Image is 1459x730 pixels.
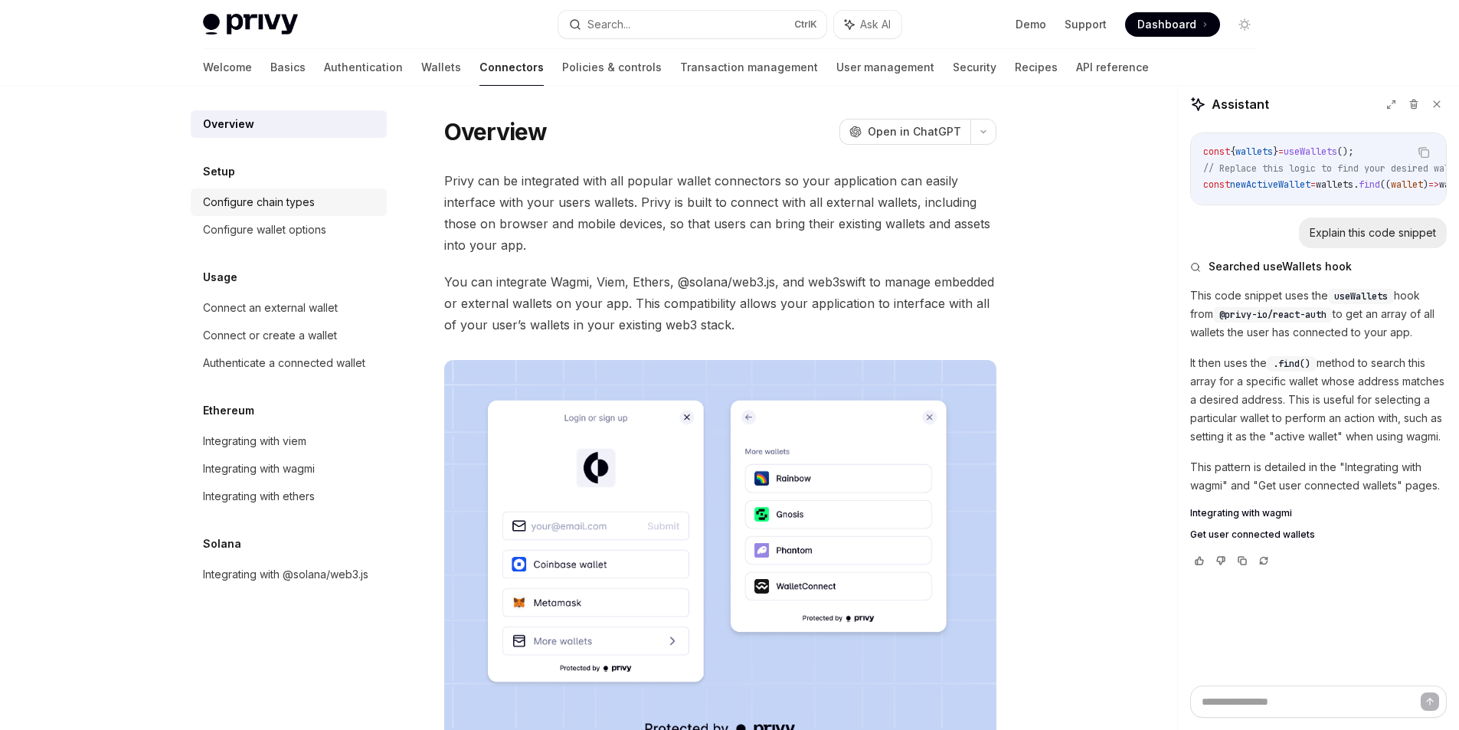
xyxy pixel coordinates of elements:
span: } [1273,146,1278,158]
h1: Overview [444,118,548,146]
span: Open in ChatGPT [868,124,961,139]
a: Integrating with viem [191,427,387,455]
span: Ctrl K [794,18,817,31]
span: wallets [1316,178,1353,191]
button: Ask AI [834,11,901,38]
a: Dashboard [1125,12,1220,37]
a: Authentication [324,49,403,86]
div: Integrating with wagmi [203,460,315,478]
a: Basics [270,49,306,86]
a: Policies & controls [562,49,662,86]
a: Integrating with wagmi [191,455,387,483]
button: Send message [1421,692,1439,711]
span: Privy can be integrated with all popular wallet connectors so your application can easily interfa... [444,170,996,256]
span: Ask AI [860,17,891,32]
h5: Solana [203,535,241,553]
span: Searched useWallets hook [1209,259,1352,274]
span: (); [1337,146,1353,158]
p: This code snippet uses the hook from to get an array of all wallets the user has connected to you... [1190,286,1447,342]
span: . [1353,178,1359,191]
div: Explain this code snippet [1310,225,1436,241]
a: Integrating with @solana/web3.js [191,561,387,588]
p: It then uses the method to search this array for a specific wallet whose address matches a desire... [1190,354,1447,446]
img: light logo [203,14,298,35]
a: Connect an external wallet [191,294,387,322]
button: Search...CtrlK [558,11,826,38]
span: Integrating with wagmi [1190,507,1292,519]
span: useWallets [1284,146,1337,158]
a: Recipes [1015,49,1058,86]
a: Security [953,49,996,86]
p: This pattern is detailed in the "Integrating with wagmi" and "Get user connected wallets" pages. [1190,458,1447,495]
span: find [1359,178,1380,191]
span: newActiveWallet [1230,178,1310,191]
span: .find() [1273,358,1310,370]
h5: Ethereum [203,401,254,420]
div: Configure chain types [203,193,315,211]
a: Connectors [479,49,544,86]
div: Configure wallet options [203,221,326,239]
button: Toggle dark mode [1232,12,1257,37]
span: ) [1423,178,1428,191]
a: Integrating with ethers [191,483,387,510]
a: Support [1065,17,1107,32]
div: Connect an external wallet [203,299,338,317]
h5: Usage [203,268,237,286]
button: Searched useWallets hook [1190,259,1447,274]
a: Demo [1016,17,1046,32]
span: Get user connected wallets [1190,529,1315,541]
span: (( [1380,178,1391,191]
a: Overview [191,110,387,138]
span: Assistant [1212,95,1269,113]
span: const [1203,178,1230,191]
a: User management [836,49,934,86]
a: Configure wallet options [191,216,387,244]
span: => [1428,178,1439,191]
span: = [1310,178,1316,191]
a: Transaction management [680,49,818,86]
a: Get user connected wallets [1190,529,1447,541]
span: useWallets [1334,290,1388,303]
h5: Setup [203,162,235,181]
a: Wallets [421,49,461,86]
span: const [1203,146,1230,158]
span: wallet [1391,178,1423,191]
div: Integrating with ethers [203,487,315,506]
span: You can integrate Wagmi, Viem, Ethers, @solana/web3.js, and web3swift to manage embedded or exter... [444,271,996,336]
div: Integrating with @solana/web3.js [203,565,368,584]
a: Authenticate a connected wallet [191,349,387,377]
span: wallets [1235,146,1273,158]
span: { [1230,146,1235,158]
div: Authenticate a connected wallet [203,354,365,372]
button: Open in ChatGPT [839,119,970,145]
a: Configure chain types [191,188,387,216]
span: = [1278,146,1284,158]
a: Welcome [203,49,252,86]
span: Dashboard [1137,17,1196,32]
button: Copy the contents from the code block [1414,142,1434,162]
a: API reference [1076,49,1149,86]
span: @privy-io/react-auth [1219,309,1327,321]
div: Integrating with viem [203,432,306,450]
a: Connect or create a wallet [191,322,387,349]
div: Search... [587,15,630,34]
div: Connect or create a wallet [203,326,337,345]
div: Overview [203,115,254,133]
a: Integrating with wagmi [1190,507,1447,519]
